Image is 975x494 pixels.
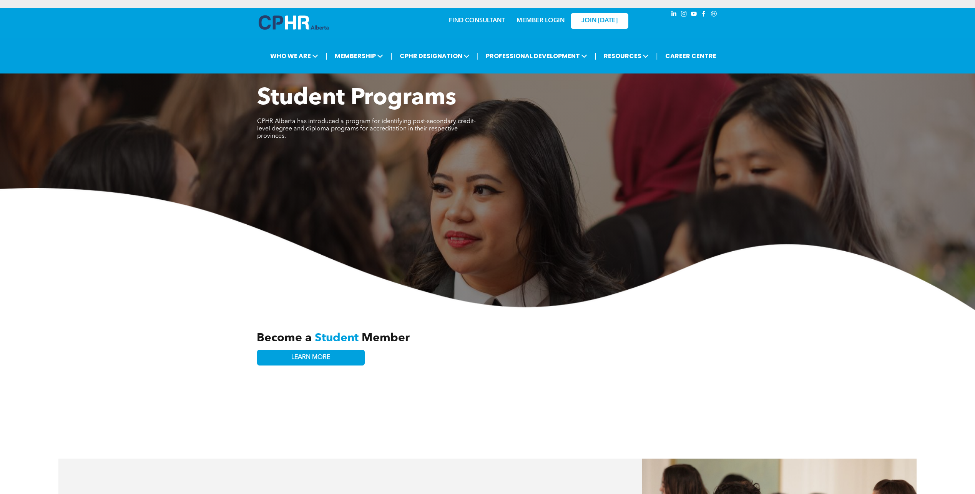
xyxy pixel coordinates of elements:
[332,49,385,63] span: MEMBERSHIP
[449,18,505,24] a: FIND CONSULTANT
[700,10,708,20] a: facebook
[257,350,365,365] a: LEARN MORE
[581,17,618,25] span: JOIN [DATE]
[326,48,327,64] li: |
[362,332,410,344] span: Member
[517,18,565,24] a: MEMBER LOGIN
[483,49,590,63] span: PROFESSIONAL DEVELOPMENT
[670,10,678,20] a: linkedin
[259,15,329,30] img: A blue and white logo for cp alberta
[571,13,628,29] a: JOIN [DATE]
[315,332,359,344] span: Student
[663,49,719,63] a: CAREER CENTRE
[257,87,456,110] span: Student Programs
[595,48,596,64] li: |
[690,10,698,20] a: youtube
[710,10,718,20] a: Social network
[257,118,476,139] span: CPHR Alberta has introduced a program for identifying post-secondary credit-level degree and dipl...
[268,49,321,63] span: WHO WE ARE
[477,48,479,64] li: |
[291,354,330,361] span: LEARN MORE
[656,48,658,64] li: |
[680,10,688,20] a: instagram
[257,332,312,344] span: Become a
[390,48,392,64] li: |
[601,49,651,63] span: RESOURCES
[397,49,472,63] span: CPHR DESIGNATION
